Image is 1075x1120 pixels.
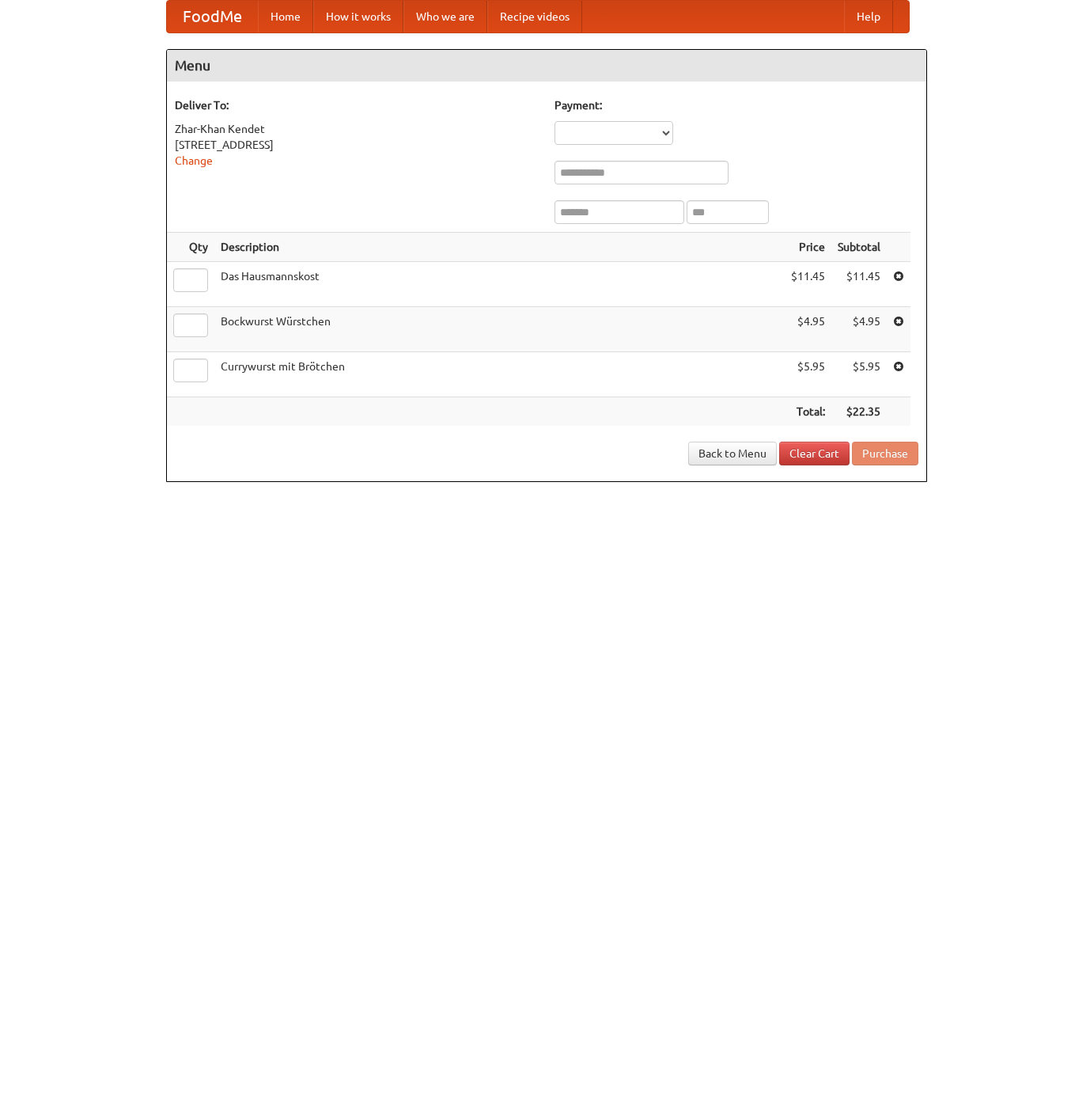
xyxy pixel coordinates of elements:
[487,1,582,32] a: Recipe videos
[785,307,831,352] td: $4.95
[831,307,887,352] td: $4.95
[313,1,403,32] a: How it works
[403,1,487,32] a: Who we are
[555,97,918,113] h5: Payment:
[258,1,313,32] a: Home
[214,352,785,397] td: Currywurst mit Brötchen
[785,397,831,427] th: Total:
[831,397,887,427] th: $22.35
[785,262,831,307] td: $11.45
[831,262,887,307] td: $11.45
[852,442,918,465] button: Purchase
[175,154,213,167] a: Change
[831,233,887,262] th: Subtotal
[785,233,831,262] th: Price
[688,442,777,465] a: Back to Menu
[831,352,887,397] td: $5.95
[167,50,926,82] h4: Menu
[175,137,539,153] div: [STREET_ADDRESS]
[175,121,539,137] div: Zhar-Khan Kendet
[785,352,831,397] td: $5.95
[214,262,785,307] td: Das Hausmannskost
[167,1,258,32] a: FoodMe
[844,1,893,32] a: Help
[214,233,785,262] th: Description
[214,307,785,352] td: Bockwurst Würstchen
[779,442,850,465] a: Clear Cart
[175,97,539,113] h5: Deliver To:
[167,233,214,262] th: Qty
